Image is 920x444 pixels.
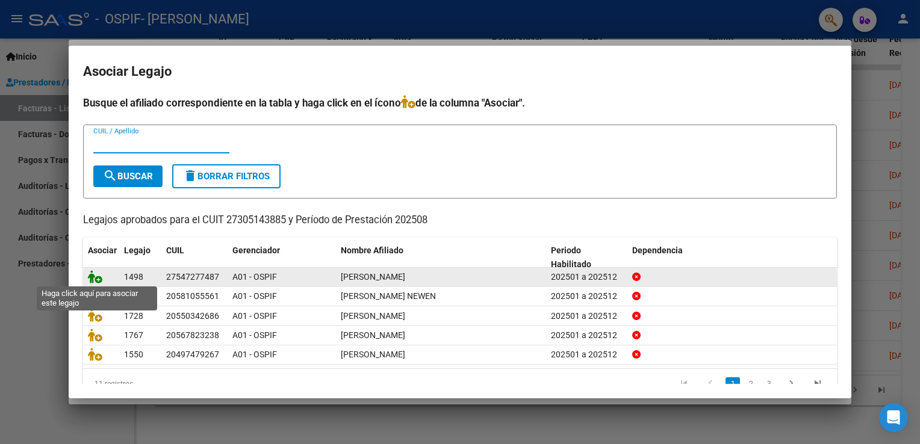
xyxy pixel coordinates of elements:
span: Nombre Afiliado [341,245,403,255]
span: Periodo Habilitado [551,245,591,269]
a: 2 [744,377,758,390]
button: Borrar Filtros [172,164,281,188]
span: RUIZ LEONEL EMILIANO [341,330,405,340]
datatable-header-cell: Legajo [119,238,161,277]
span: 1767 [124,330,143,340]
span: A01 - OSPIF [232,350,277,359]
div: 202501 a 202512 [551,348,623,362]
datatable-header-cell: Periodo Habilitado [546,238,627,277]
span: FERNANDEZ SANTINO NICOLAS [341,311,405,321]
mat-icon: search [103,168,117,183]
div: 202501 a 202512 [551,270,623,284]
a: go to first page [673,377,695,390]
div: 202501 a 202512 [551,289,623,303]
span: A01 - OSPIF [232,311,277,321]
div: 11 registros [83,369,232,399]
li: page 3 [760,374,778,394]
span: Buscar [103,171,153,182]
span: A01 - OSPIF [232,291,277,301]
div: 20581055561 [166,289,219,303]
h4: Busque el afiliado correspondiente en la tabla y haga click en el ícono de la columna "Asociar". [83,95,837,111]
datatable-header-cell: CUIL [161,238,228,277]
span: LEDESMA JEREMIAS NEWEN [341,291,436,301]
div: 202501 a 202512 [551,309,623,323]
datatable-header-cell: Dependencia [627,238,838,277]
h2: Asociar Legajo [83,60,837,83]
span: Asociar [88,245,117,255]
span: 1783 [124,291,143,301]
a: go to last page [806,377,829,390]
span: 1550 [124,350,143,359]
a: go to previous page [699,377,722,390]
mat-icon: delete [183,168,197,183]
li: page 2 [742,374,760,394]
span: Dependencia [632,245,683,255]
span: Borrar Filtros [183,171,270,182]
span: CARRIZO DANTE ARIEL [341,350,405,359]
div: 27547277487 [166,270,219,284]
a: go to next page [780,377,803,390]
span: Legajo [124,245,151,255]
a: 3 [762,377,776,390]
span: ROJAS MIRNA OLIVIA [341,272,405,282]
li: page 1 [724,374,742,394]
span: CUIL [166,245,184,255]
span: A01 - OSPIF [232,272,277,282]
div: 20567823238 [166,328,219,342]
span: 1498 [124,272,143,282]
datatable-header-cell: Gerenciador [228,238,336,277]
datatable-header-cell: Asociar [83,238,119,277]
div: 20497479267 [166,348,219,362]
div: 202501 a 202512 [551,328,623,342]
span: 1728 [124,311,143,321]
span: Gerenciador [232,245,280,255]
span: A01 - OSPIF [232,330,277,340]
p: Legajos aprobados para el CUIT 27305143885 y Período de Prestación 202508 [83,213,837,228]
a: 1 [726,377,740,390]
div: Open Intercom Messenger [879,403,908,432]
div: 20550342686 [166,309,219,323]
button: Buscar [93,165,163,187]
datatable-header-cell: Nombre Afiliado [336,238,546,277]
